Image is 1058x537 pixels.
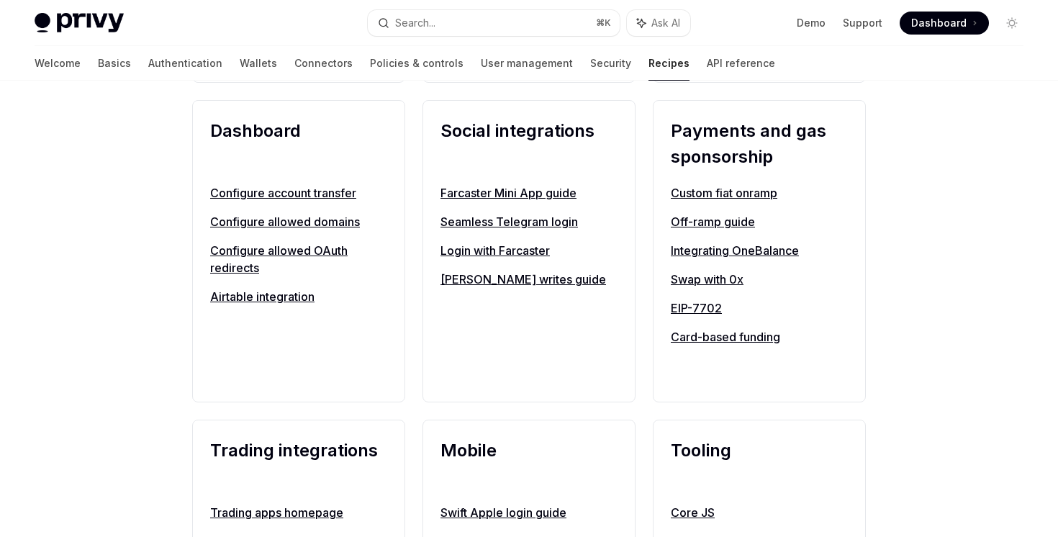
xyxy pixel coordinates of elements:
[368,10,619,36] button: Search...⌘K
[1000,12,1023,35] button: Toggle dark mode
[911,16,967,30] span: Dashboard
[395,14,435,32] div: Search...
[671,184,848,202] a: Custom fiat onramp
[671,271,848,288] a: Swap with 0x
[671,118,848,170] h2: Payments and gas sponsorship
[843,16,882,30] a: Support
[440,184,618,202] a: Farcaster Mini App guide
[440,271,618,288] a: [PERSON_NAME] writes guide
[370,46,464,81] a: Policies & controls
[210,118,387,170] h2: Dashboard
[440,504,618,521] a: Swift Apple login guide
[440,242,618,259] a: Login with Farcaster
[481,46,573,81] a: User management
[210,504,387,521] a: Trading apps homepage
[671,438,848,489] h2: Tooling
[627,10,690,36] button: Ask AI
[35,13,124,33] img: light logo
[440,438,618,489] h2: Mobile
[210,184,387,202] a: Configure account transfer
[590,46,631,81] a: Security
[671,504,848,521] a: Core JS
[671,299,848,317] a: EIP-7702
[210,213,387,230] a: Configure allowed domains
[440,213,618,230] a: Seamless Telegram login
[671,213,848,230] a: Off-ramp guide
[596,17,611,29] span: ⌘ K
[671,328,848,346] a: Card-based funding
[35,46,81,81] a: Welcome
[148,46,222,81] a: Authentication
[648,46,689,81] a: Recipes
[671,242,848,259] a: Integrating OneBalance
[210,242,387,276] a: Configure allowed OAuth redirects
[797,16,826,30] a: Demo
[240,46,277,81] a: Wallets
[707,46,775,81] a: API reference
[440,118,618,170] h2: Social integrations
[210,438,387,489] h2: Trading integrations
[98,46,131,81] a: Basics
[294,46,353,81] a: Connectors
[651,16,680,30] span: Ask AI
[900,12,989,35] a: Dashboard
[210,288,387,305] a: Airtable integration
